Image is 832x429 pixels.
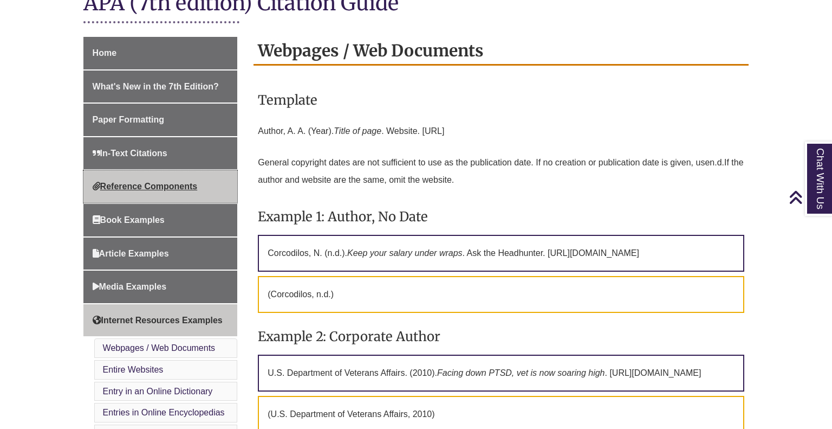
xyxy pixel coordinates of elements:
[258,118,744,144] p: Author, A. A. (Year). . Website. [URL]
[83,271,238,303] a: Media Examples
[258,150,744,193] p: General copyright dates are not sufficient to use as the publication date. If no creation or publ...
[83,137,238,170] a: In-Text Citations
[93,115,164,124] span: Paper Formatting
[789,190,829,204] a: Back to Top
[93,249,169,258] span: Article Examples
[710,158,724,167] span: n.d.
[83,304,238,337] a: Internet Resources Examples
[93,48,116,57] span: Home
[103,408,225,417] a: Entries in Online Encyclopedias
[437,368,604,377] em: Facing down PTSD, vet is now soaring high
[93,149,167,158] span: In-Text Citations
[83,104,238,136] a: Paper Formatting
[258,355,744,392] p: U.S. Department of Veterans Affairs. (2010). . [URL][DOMAIN_NAME]
[103,343,216,353] a: Webpages / Web Documents
[83,71,238,103] a: What's New in the 7th Edition?
[103,365,164,374] a: Entire Websites
[258,276,744,313] p: (Corcodilos, n.d.)
[347,248,463,258] em: Keep your salary under wraps
[103,387,213,396] a: Entry in an Online Dictionary
[93,282,167,291] span: Media Examples
[258,324,744,349] h3: Example 2: Corporate Author
[93,182,198,191] span: Reference Components
[93,82,219,91] span: What's New in the 7th Edition?
[258,204,744,229] h3: Example 1: Author, No Date
[258,87,744,113] h3: Template
[258,235,744,272] p: Corcodilos, N. (n.d.). . Ask the Headhunter. [URL][DOMAIN_NAME]
[83,170,238,203] a: Reference Components
[93,316,223,325] span: Internet Resources Examples
[253,37,749,66] h2: Webpages / Web Documents
[83,204,238,236] a: Book Examples
[83,37,238,69] a: Home
[83,238,238,270] a: Article Examples
[93,215,165,225] span: Book Examples
[334,126,381,136] em: Title of page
